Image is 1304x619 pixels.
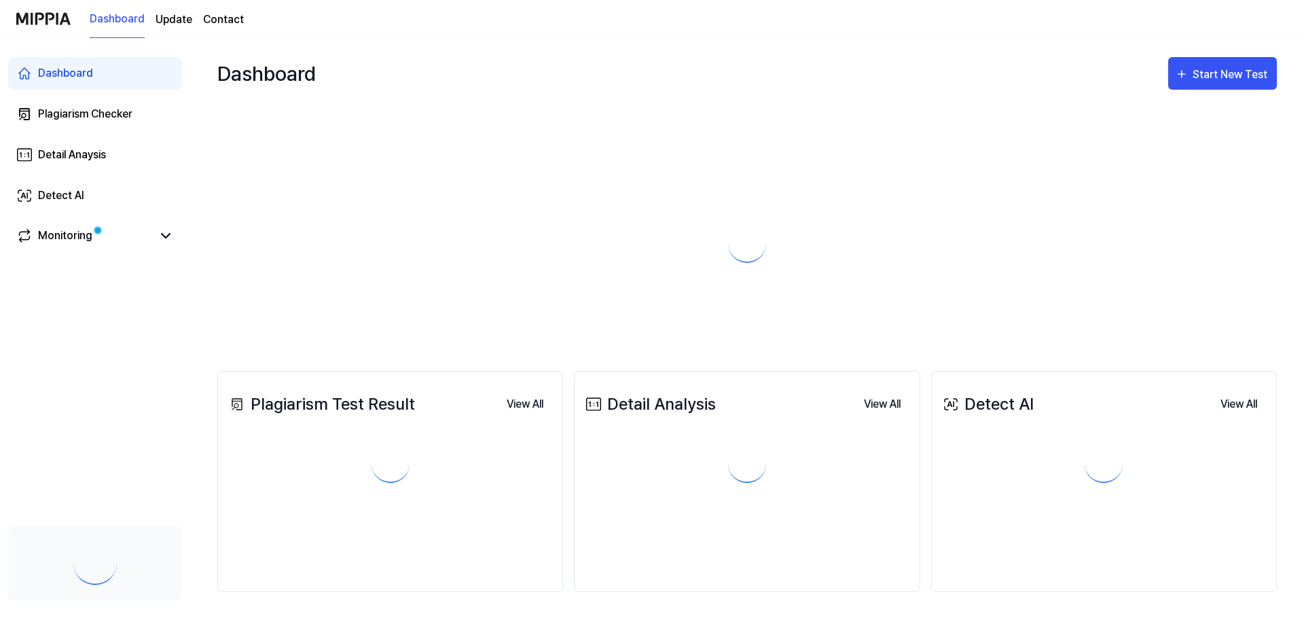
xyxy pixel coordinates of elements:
div: Detail Analysis [583,392,716,417]
a: Detect AI [8,179,182,212]
a: Update [156,12,192,28]
div: Dashboard [217,52,316,95]
button: View All [1210,391,1268,418]
div: Detect AI [38,188,84,204]
div: Detail Anaysis [38,147,106,163]
a: Dashboard [8,57,182,90]
a: Dashboard [90,1,145,38]
a: Plagiarism Checker [8,98,182,130]
button: View All [853,391,911,418]
div: Detect AI [940,392,1034,417]
div: Dashboard [38,65,93,82]
div: Monitoring [38,228,92,244]
div: Start New Test [1193,66,1270,84]
a: Monitoring [16,228,152,244]
div: Plagiarism Test Result [226,392,415,417]
button: Start New Test [1168,57,1277,90]
a: Contact [203,12,244,28]
a: Detail Anaysis [8,139,182,171]
div: Plagiarism Checker [38,106,132,122]
button: View All [496,391,554,418]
